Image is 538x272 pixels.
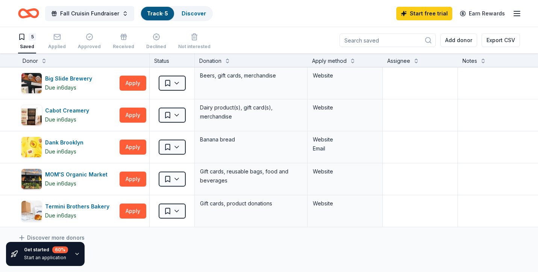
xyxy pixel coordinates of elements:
div: Website [313,199,377,208]
a: Earn Rewards [455,7,509,20]
button: Fall Cruisin Fundraiser [45,6,134,21]
div: Apply method [312,56,347,65]
button: Not interested [178,30,211,53]
div: Donor [23,56,38,65]
div: Not interested [178,44,211,50]
div: Due in 6 days [45,211,76,220]
a: Track· 5 [147,10,168,17]
div: Email [313,144,377,153]
div: Due in 6 days [45,147,76,156]
div: 60 % [52,246,68,253]
div: Notes [462,56,477,65]
button: Apply [120,204,146,219]
button: Approved [78,30,101,53]
div: Due in 6 days [45,83,76,92]
div: Website [313,71,377,80]
img: Image for Cabot Creamery [21,105,42,125]
div: Website [313,103,377,112]
a: Start free trial [396,7,452,20]
button: Track· 5Discover [140,6,213,21]
div: Start an application [24,255,68,261]
span: Fall Cruisin Fundraiser [60,9,119,18]
img: Image for Termini Brothers Bakery [21,201,42,221]
div: Due in 6 days [45,115,76,124]
input: Search saved [339,33,436,47]
div: 5 [29,33,36,41]
button: Received [113,30,134,53]
div: Beers, gift cards, merchandise [199,70,303,81]
div: Gift cards, product donations [199,198,303,209]
div: Big Slide Brewery [45,74,95,83]
button: Apply [120,76,146,91]
button: Image for Big Slide BreweryBig Slide BreweryDue in6days [21,73,117,94]
img: Image for MOM'S Organic Market [21,169,42,189]
div: Website [313,167,377,176]
div: Website [313,135,377,144]
img: Image for Dank Brooklyn [21,137,42,157]
div: Cabot Creamery [45,106,92,115]
div: Saved [18,44,36,50]
button: 5Saved [18,30,36,53]
button: Apply [120,172,146,187]
button: Apply [120,140,146,155]
button: Export CSV [482,33,520,47]
a: Discover more donors [18,233,85,242]
div: Applied [48,44,66,50]
button: Add donor [440,33,477,47]
div: Gift cards, reusable bags, food and beverages [199,166,303,186]
img: Image for Big Slide Brewery [21,73,42,93]
div: Assignee [387,56,410,65]
button: Image for Termini Brothers BakeryTermini Brothers BakeryDue in6days [21,201,117,222]
div: Get started [24,246,68,253]
div: Due in 6 days [45,179,76,188]
button: Applied [48,30,66,53]
div: Donation [199,56,221,65]
div: Banana bread [199,134,303,145]
a: Home [18,5,39,22]
button: Image for Cabot CreameryCabot CreameryDue in6days [21,105,117,126]
button: Image for MOM'S Organic MarketMOM'S Organic MarketDue in6days [21,169,117,190]
button: Apply [120,108,146,123]
div: Dairy product(s), gift card(s), merchandise [199,102,303,122]
div: MOM'S Organic Market [45,170,111,179]
div: Dank Brooklyn [45,138,86,147]
div: Termini Brothers Bakery [45,202,112,211]
div: Received [113,44,134,50]
div: Declined [146,44,166,50]
div: Approved [78,44,101,50]
button: Image for Dank BrooklynDank BrooklynDue in6days [21,137,117,158]
a: Discover [182,10,206,17]
div: Status [150,53,195,67]
button: Declined [146,30,166,53]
